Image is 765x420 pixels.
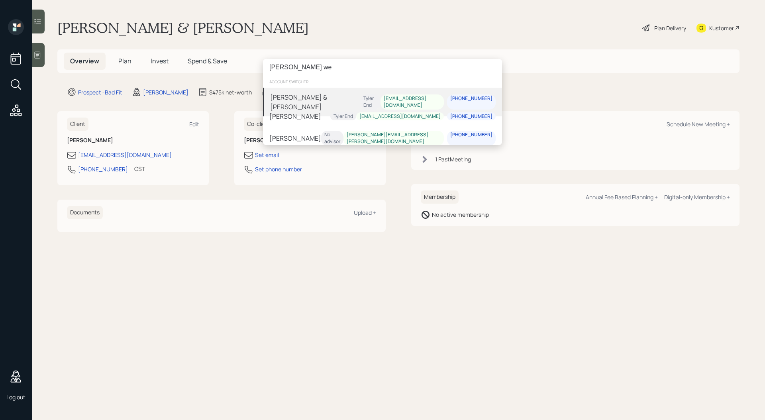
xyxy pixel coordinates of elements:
[263,59,502,76] input: Type a command or search…
[269,133,321,143] div: [PERSON_NAME]
[270,92,360,112] div: [PERSON_NAME] & [PERSON_NAME]
[269,112,321,121] div: [PERSON_NAME]
[363,95,377,109] div: Tyler End
[384,95,441,109] div: [EMAIL_ADDRESS][DOMAIN_NAME]
[333,113,353,120] div: Tyler End
[359,113,441,120] div: [EMAIL_ADDRESS][DOMAIN_NAME]
[450,113,492,120] div: [PHONE_NUMBER]
[263,76,502,88] div: account switcher
[450,95,492,102] div: [PHONE_NUMBER]
[347,131,441,145] div: [PERSON_NAME][EMAIL_ADDRESS][PERSON_NAME][DOMAIN_NAME]
[450,131,492,138] div: [PHONE_NUMBER]
[324,131,340,145] div: No advisor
